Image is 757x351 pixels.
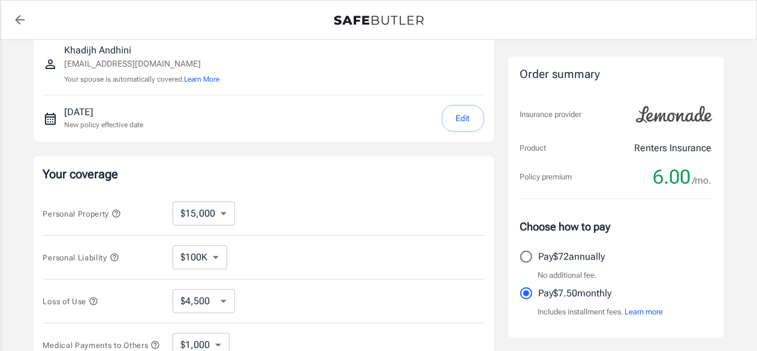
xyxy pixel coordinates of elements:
[65,43,220,58] p: Khadijh Andhini
[520,66,712,83] div: Order summary
[43,253,119,262] span: Personal Liability
[520,171,572,183] p: Policy premium
[334,16,424,25] img: Back to quotes
[65,105,144,119] p: [DATE]
[520,218,712,235] p: Choose how to pay
[693,172,712,189] span: /mo.
[43,294,98,308] button: Loss of Use
[635,141,712,155] p: Renters Insurance
[43,341,161,350] span: Medical Payments to Others
[43,297,98,306] span: Loss of Use
[520,142,547,154] p: Product
[538,306,663,318] p: Includes installment fees.
[43,206,121,221] button: Personal Property
[8,8,32,32] a: back to quotes
[185,74,220,85] button: Learn More
[43,250,119,265] button: Personal Liability
[43,166,484,182] p: Your coverage
[65,119,144,130] p: New policy effective date
[538,269,598,281] p: No additional fee.
[653,165,691,189] span: 6.00
[65,58,220,70] p: [EMAIL_ADDRESS][DOMAIN_NAME]
[539,250,605,264] p: Pay $72 annually
[539,286,612,301] p: Pay $7.50 monthly
[43,209,121,218] span: Personal Property
[65,74,220,85] p: Your spouse is automatically covered.
[629,98,719,131] img: Lemonade
[625,306,663,318] button: Learn more
[43,112,58,126] svg: New policy start date
[43,57,58,71] svg: Insured person
[442,105,484,132] button: Edit
[520,109,582,121] p: Insurance provider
